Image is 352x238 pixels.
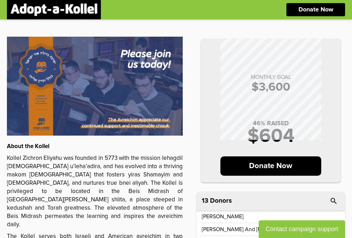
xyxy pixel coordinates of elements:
p: [PERSON_NAME] [202,214,244,219]
p: $ [208,81,334,93]
p: Kollel Zichron Eliyahu was founded in 5773 with the mission lehagdil [DEMOGRAPHIC_DATA] u’leha’ad... [7,154,183,229]
p: Donate Now [220,156,322,176]
img: WwVJ83BnXx.hRfpiINgCa.jpg [7,37,183,136]
p: Donate Now [298,7,333,13]
span: 13 [202,198,208,204]
button: Contact campaign support [259,220,345,238]
p: Donors [210,198,232,204]
p: MONTHLY GOAL [208,74,334,80]
p: [PERSON_NAME] and [PERSON_NAME] [202,227,298,232]
img: logonobg.png [10,3,97,16]
i: search [330,197,338,205]
strong: About the Kollel [7,144,49,149]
